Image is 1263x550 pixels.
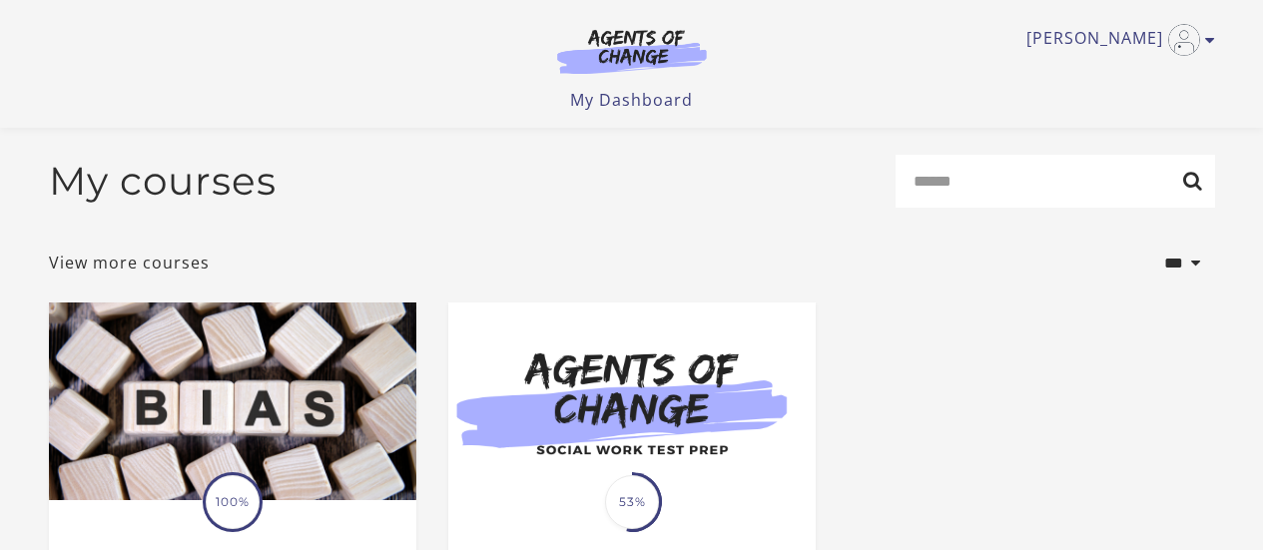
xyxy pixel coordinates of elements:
[206,475,260,529] span: 100%
[49,251,210,275] a: View more courses
[1026,24,1205,56] a: Toggle menu
[536,28,728,74] img: Agents of Change Logo
[49,158,277,205] h2: My courses
[570,89,693,111] a: My Dashboard
[605,475,659,529] span: 53%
